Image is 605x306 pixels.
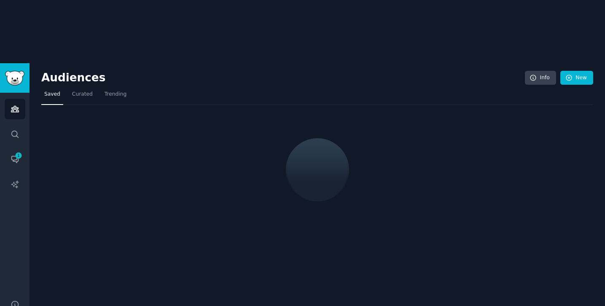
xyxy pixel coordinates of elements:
[44,91,60,98] span: Saved
[525,71,556,85] a: Info
[41,88,63,105] a: Saved
[72,91,93,98] span: Curated
[5,149,25,169] a: 1
[69,88,96,105] a: Curated
[560,71,593,85] a: New
[41,71,525,85] h2: Audiences
[102,88,129,105] a: Trending
[105,91,126,98] span: Trending
[15,153,22,158] span: 1
[5,71,24,86] img: GummySearch logo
